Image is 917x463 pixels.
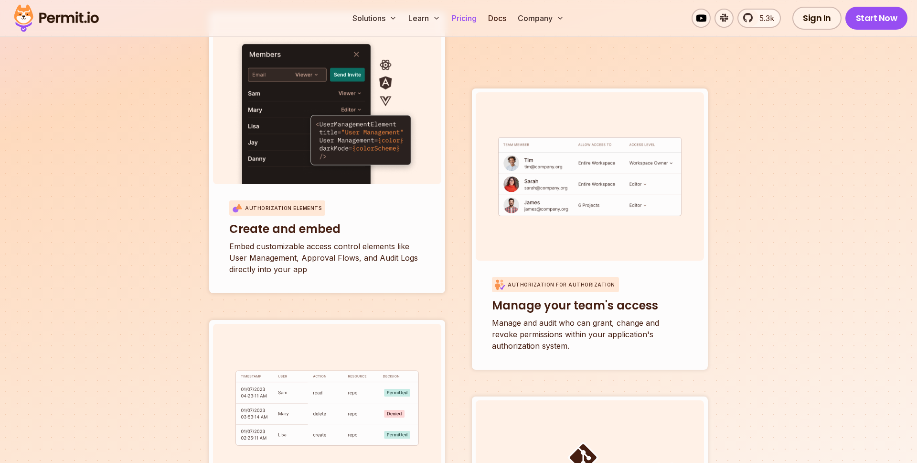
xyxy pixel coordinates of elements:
p: Authorization for Authorization [508,281,615,288]
a: Docs [484,9,510,28]
h3: Create and embed [229,221,425,237]
button: Solutions [349,9,401,28]
p: Embed customizable access control elements like User Management, Approval Flows, and Audit Logs d... [229,241,425,275]
p: Manage and audit who can grant, change and revoke permissions within your application's authoriza... [492,317,688,352]
button: Learn [405,9,444,28]
a: Sign In [792,7,842,30]
a: 5.3k [737,9,781,28]
p: Authorization Elements [245,205,321,212]
h3: Manage your team's access [492,298,688,313]
a: Start Now [845,7,908,30]
a: Pricing [448,9,480,28]
span: 5.3k [754,12,774,24]
a: Authorization ElementsCreate and embedEmbed customizable access control elements like User Manage... [209,12,445,293]
button: Company [514,9,568,28]
a: Authorization for AuthorizationManage your team's accessManage and audit who can grant, change an... [472,88,708,370]
img: Permit logo [10,2,103,34]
